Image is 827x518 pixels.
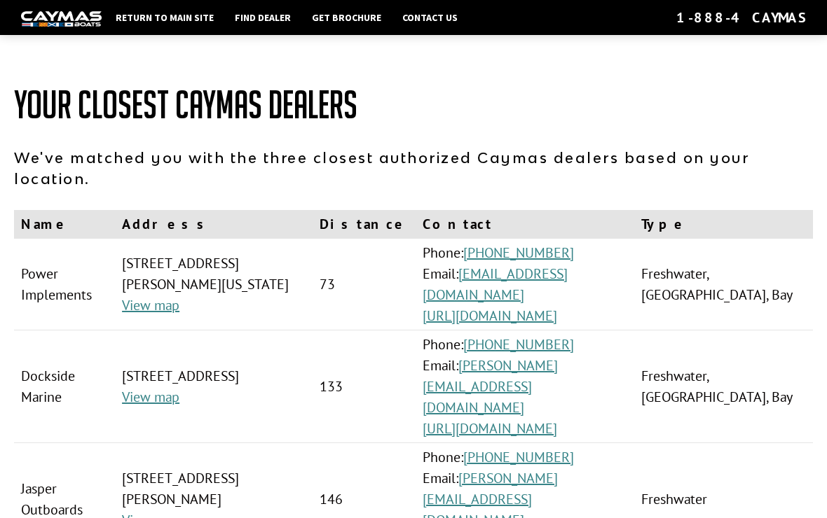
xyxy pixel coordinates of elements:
[463,448,574,466] a: [PHONE_NUMBER]
[109,8,221,27] a: Return to main site
[676,8,806,27] div: 1-888-4CAYMAS
[634,330,813,443] td: Freshwater, [GEOGRAPHIC_DATA], Bay
[634,210,813,239] th: Type
[416,330,634,443] td: Phone: Email:
[634,239,813,330] td: Freshwater, [GEOGRAPHIC_DATA], Bay
[463,244,574,262] a: [PHONE_NUMBER]
[228,8,298,27] a: Find Dealer
[313,239,416,330] td: 73
[313,210,416,239] th: Distance
[14,239,115,330] td: Power Implements
[14,210,115,239] th: Name
[122,388,179,406] a: View map
[313,330,416,443] td: 133
[115,239,313,330] td: [STREET_ADDRESS][PERSON_NAME][US_STATE]
[423,307,557,325] a: [URL][DOMAIN_NAME]
[21,11,102,26] img: white-logo-c9c8dbefe5ff5ceceb0f0178aa75bf4bb51f6bca0971e226c86eb53dfe498488.png
[423,356,558,416] a: [PERSON_NAME][EMAIL_ADDRESS][DOMAIN_NAME]
[14,147,813,189] p: We've matched you with the three closest authorized Caymas dealers based on your location.
[14,330,115,443] td: Dockside Marine
[122,296,179,314] a: View map
[423,419,557,437] a: [URL][DOMAIN_NAME]
[416,239,634,330] td: Phone: Email:
[423,265,568,304] a: [EMAIL_ADDRESS][DOMAIN_NAME]
[416,210,634,239] th: Contact
[395,8,465,27] a: Contact Us
[14,84,813,126] h1: Your Closest Caymas Dealers
[115,210,313,239] th: Address
[115,330,313,443] td: [STREET_ADDRESS]
[463,335,574,353] a: [PHONE_NUMBER]
[305,8,388,27] a: Get Brochure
